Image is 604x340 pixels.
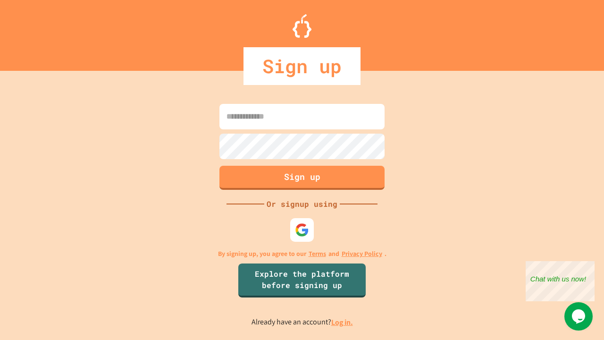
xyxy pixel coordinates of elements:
[252,316,353,328] p: Already have an account?
[243,47,361,85] div: Sign up
[309,249,326,259] a: Terms
[331,317,353,327] a: Log in.
[219,166,385,190] button: Sign up
[295,223,309,237] img: google-icon.svg
[218,249,386,259] p: By signing up, you agree to our and .
[526,261,595,301] iframe: chat widget
[564,302,595,331] iframe: chat widget
[342,249,382,259] a: Privacy Policy
[238,263,366,297] a: Explore the platform before signing up
[264,198,340,210] div: Or signup using
[293,14,311,38] img: Logo.svg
